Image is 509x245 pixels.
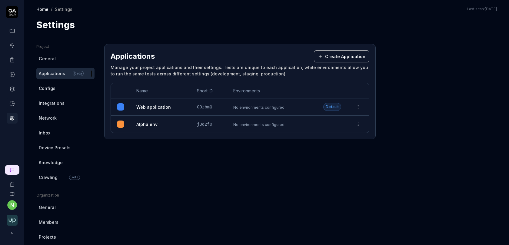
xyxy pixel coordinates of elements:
[2,187,22,197] a: Documentation
[36,172,95,183] a: CrawlingBeta
[227,83,317,98] th: Environments
[36,217,95,228] a: Members
[191,83,227,98] th: Short ID
[36,53,95,64] a: General
[197,122,212,127] span: jUq2f0
[36,127,95,138] a: Inbox
[39,100,65,106] span: Integrations
[55,6,72,12] div: Settings
[2,210,22,227] button: Upsales Logo
[39,70,65,77] span: Applications
[323,103,341,111] span: Default
[36,98,95,109] a: Integrations
[36,18,75,32] h1: Settings
[73,71,84,76] span: Beta
[36,157,95,168] a: Knowledge
[39,204,56,210] span: General
[39,219,58,225] span: Members
[39,144,71,151] span: Device Presets
[39,174,58,180] span: Crawling
[5,165,19,175] a: New conversation
[197,105,212,110] span: GOzbmQ
[136,121,158,127] a: Alpha env
[233,105,284,110] span: No environments configured
[36,193,95,198] div: Organization
[36,44,95,49] div: Project
[69,175,80,180] span: Beta
[7,215,18,226] img: Upsales Logo
[36,83,95,94] a: Configs
[36,68,95,79] a: ApplicationsBeta
[7,200,17,210] button: n
[36,231,95,243] a: Projects
[485,7,497,11] time: [DATE]
[51,6,52,12] div: /
[314,50,369,62] button: Create Application
[36,6,48,12] a: Home
[233,122,284,127] span: No environments configured
[36,202,95,213] a: General
[39,55,56,62] span: General
[39,115,57,121] span: Network
[467,6,497,12] button: Last scan:[DATE]
[467,6,497,12] span: Last scan:
[111,64,369,77] div: Manage your project applications and their settings. Tests are unique to each application, while ...
[136,104,171,110] a: Web application
[130,83,191,98] th: Name
[39,85,55,91] span: Configs
[111,51,307,62] h2: Applications
[36,142,95,153] a: Device Presets
[39,159,63,166] span: Knowledge
[39,130,50,136] span: Inbox
[2,177,22,187] a: Book a call with us
[39,234,56,240] span: Projects
[36,112,95,124] a: Network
